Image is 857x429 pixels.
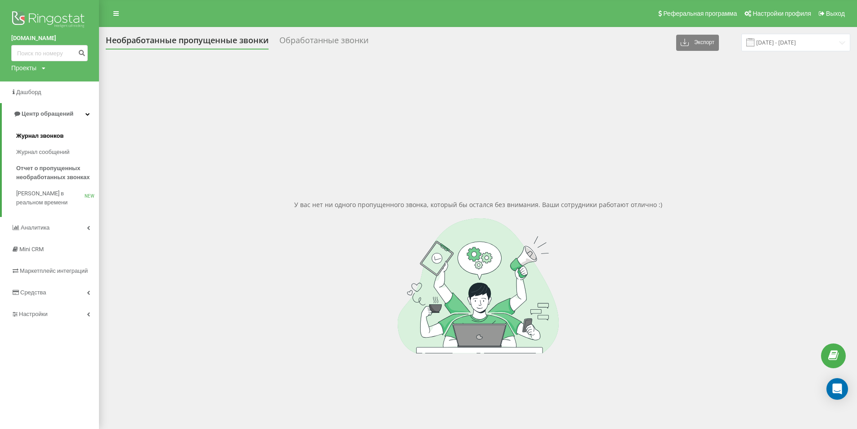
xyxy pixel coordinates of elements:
a: [DOMAIN_NAME] [11,34,88,43]
span: Реферальная программа [663,10,737,17]
button: Экспорт [676,35,719,51]
a: Центр обращений [2,103,99,125]
span: Маркетплейс интеграций [20,267,88,274]
input: Поиск по номеру [11,45,88,61]
div: Проекты [11,63,36,72]
span: Отчет о пропущенных необработанных звонках [16,164,94,182]
span: Аналитика [21,224,49,231]
a: Отчет о пропущенных необработанных звонках [16,160,99,185]
a: [PERSON_NAME] в реальном времениNEW [16,185,99,211]
div: Open Intercom Messenger [826,378,848,400]
div: Необработанные пропущенные звонки [106,36,269,50]
span: Журнал сообщений [16,148,69,157]
span: Настройки профиля [753,10,811,17]
span: Mini CRM [19,246,44,253]
a: Журнал сообщений [16,144,99,160]
img: Ringostat logo [11,9,88,32]
span: Журнал звонков [16,131,63,140]
span: [PERSON_NAME] в реальном времени [16,189,85,207]
span: Дашборд [16,89,41,95]
a: Журнал звонков [16,128,99,144]
span: Центр обращений [22,110,73,117]
span: Выход [826,10,845,17]
span: Средства [20,289,46,296]
div: Обработанные звонки [279,36,368,50]
span: Настройки [19,311,48,317]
